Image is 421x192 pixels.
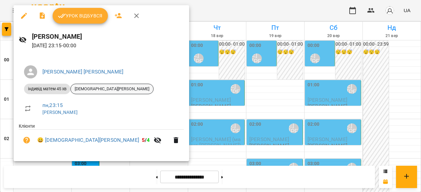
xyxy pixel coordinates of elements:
[53,8,108,24] button: Урок відбувся
[19,123,184,153] ul: Клієнти
[147,137,150,143] span: 4
[142,137,150,143] b: /
[24,86,70,92] span: індивід матем 45 хв
[32,32,184,42] h6: [PERSON_NAME]
[37,136,139,144] a: 😀 [DEMOGRAPHIC_DATA][PERSON_NAME]
[32,42,184,50] p: [DATE] 23:15 - 00:00
[42,110,78,115] a: [PERSON_NAME]
[71,86,153,92] span: [DEMOGRAPHIC_DATA][PERSON_NAME]
[142,137,145,143] span: 5
[42,69,123,75] a: [PERSON_NAME] [PERSON_NAME]
[19,132,35,148] button: Візит ще не сплачено. Додати оплату?
[42,102,63,108] a: пн , 23:15
[70,84,154,94] div: [DEMOGRAPHIC_DATA][PERSON_NAME]
[58,12,103,20] span: Урок відбувся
